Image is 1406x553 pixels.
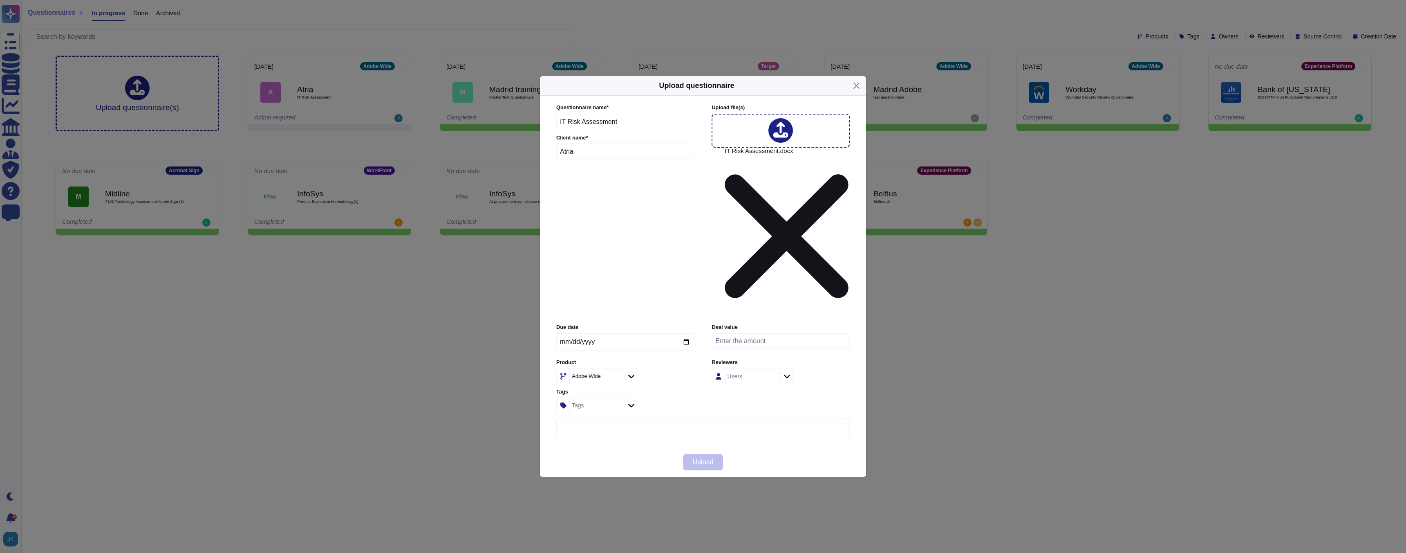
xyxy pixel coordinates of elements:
[712,325,850,330] label: Deal value
[556,144,694,160] input: Enter company name of the client
[659,80,734,91] h5: Upload questionnaire
[556,360,694,365] label: Product
[712,360,850,365] label: Reviewers
[556,105,694,110] label: Questionnaire name
[556,325,694,330] label: Due date
[556,114,694,130] input: Enter questionnaire name
[556,135,694,141] label: Client name
[850,79,863,92] button: Close
[712,104,745,110] span: Upload file (s)
[693,459,714,465] span: Upload
[683,454,723,470] button: Upload
[725,148,849,319] span: IT Risk Assessment.docx
[712,333,850,349] input: Enter the amount
[572,373,601,379] div: Adobe Wide
[556,389,694,395] label: Tags
[572,402,584,408] div: Tags
[556,333,694,351] input: Due date
[728,373,743,379] div: Users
